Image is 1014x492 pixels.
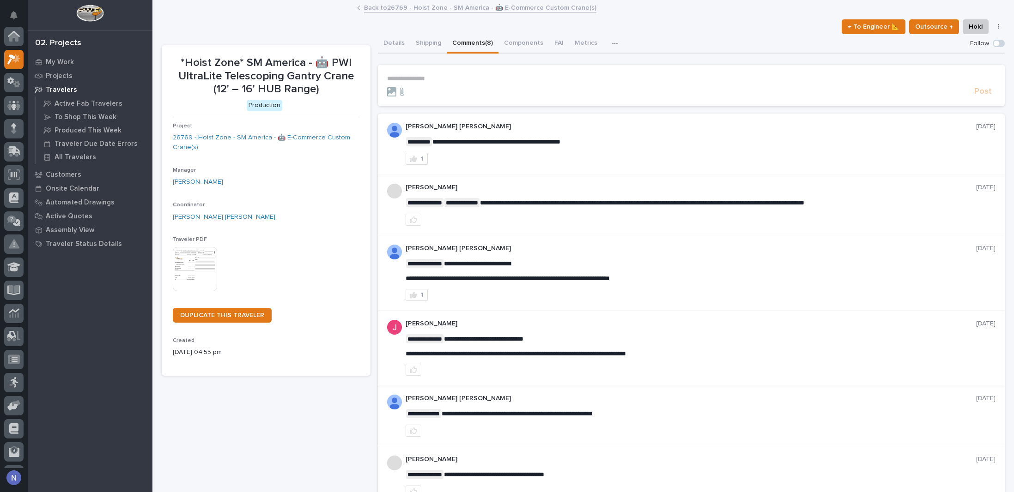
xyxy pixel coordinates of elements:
[46,212,92,221] p: Active Quotes
[36,150,152,163] a: All Travelers
[4,468,24,487] button: users-avatar
[909,19,959,34] button: Outsource ↑
[549,34,569,54] button: FAI
[173,348,359,357] p: [DATE] 04:55 pm
[36,97,152,110] a: Active Fab Travelers
[180,312,264,318] span: DUPLICATE THIS TRAVELER
[963,19,989,34] button: Hold
[498,34,549,54] button: Components
[55,126,121,135] p: Produced This Week
[974,86,992,97] span: Post
[173,123,192,129] span: Project
[447,34,498,54] button: Comments (8)
[976,456,996,463] p: [DATE]
[976,395,996,402] p: [DATE]
[364,2,596,12] a: Back to26769 - Hoist Zone - SM America - 🤖 E-Commerce Custom Crane(s)
[842,19,905,34] button: ← To Engineer 📐
[976,123,996,131] p: [DATE]
[46,198,115,207] p: Automated Drawings
[969,21,983,32] span: Hold
[28,83,152,96] a: Travelers
[28,168,152,181] a: Customers
[421,292,424,298] div: 1
[46,240,122,248] p: Traveler Status Details
[173,168,196,173] span: Manager
[36,124,152,137] a: Produced This Week
[46,226,94,234] p: Assembly View
[28,209,152,223] a: Active Quotes
[406,214,421,226] button: like this post
[406,123,976,131] p: [PERSON_NAME] [PERSON_NAME]
[76,5,103,22] img: Workspace Logo
[387,320,402,335] img: ACg8ocI-SXp0KwvcdjE4ZoRMyLsZRSgZqnEZt9q_hAaElEsh-D-asw=s96-c
[406,320,976,328] p: [PERSON_NAME]
[971,86,996,97] button: Post
[36,137,152,150] a: Traveler Due Date Errors
[387,245,402,259] img: AD_cMMRcK_lR-hunIWE1GUPcUjzJ19X9Uk7D-9skk6qMORDJB_ZroAFOMmnE07bDdh4EHUMJPuIZ72TfOWJm2e1TqCAEecOOP...
[46,185,99,193] p: Onsite Calendar
[406,184,976,192] p: [PERSON_NAME]
[406,425,421,437] button: like this post
[421,156,424,162] div: 1
[36,110,152,123] a: To Shop This Week
[173,133,359,152] a: 26769 - Hoist Zone - SM America - 🤖 E-Commerce Custom Crane(s)
[406,456,976,463] p: [PERSON_NAME]
[410,34,447,54] button: Shipping
[28,237,152,251] a: Traveler Status Details
[173,177,223,187] a: [PERSON_NAME]
[55,140,138,148] p: Traveler Due Date Errors
[173,56,359,96] p: *Hoist Zone* SM America - 🤖 PWI UltraLite Telescoping Gantry Crane (12' – 16' HUB Range)
[46,72,73,80] p: Projects
[976,184,996,192] p: [DATE]
[46,86,77,94] p: Travelers
[173,212,275,222] a: [PERSON_NAME] [PERSON_NAME]
[28,223,152,237] a: Assembly View
[406,153,428,165] button: 1
[28,195,152,209] a: Automated Drawings
[173,237,207,242] span: Traveler PDF
[406,364,421,376] button: like this post
[28,69,152,83] a: Projects
[387,123,402,138] img: AD_cMMRcK_lR-hunIWE1GUPcUjzJ19X9Uk7D-9skk6qMORDJB_ZroAFOMmnE07bDdh4EHUMJPuIZ72TfOWJm2e1TqCAEecOOP...
[28,55,152,69] a: My Work
[173,202,205,208] span: Coordinator
[173,338,194,343] span: Created
[55,100,122,108] p: Active Fab Travelers
[35,38,81,48] div: 02. Projects
[46,58,74,66] p: My Work
[55,153,96,162] p: All Travelers
[406,289,428,301] button: 1
[848,21,899,32] span: ← To Engineer 📐
[55,113,116,121] p: To Shop This Week
[915,21,953,32] span: Outsource ↑
[406,395,976,402] p: [PERSON_NAME] [PERSON_NAME]
[247,100,282,111] div: Production
[406,245,976,252] p: [PERSON_NAME] [PERSON_NAME]
[173,308,272,323] a: DUPLICATE THIS TRAVELER
[28,181,152,195] a: Onsite Calendar
[12,11,24,26] div: Notifications
[976,245,996,252] p: [DATE]
[387,395,402,409] img: AD_cMMRcK_lR-hunIWE1GUPcUjzJ19X9Uk7D-9skk6qMORDJB_ZroAFOMmnE07bDdh4EHUMJPuIZ72TfOWJm2e1TqCAEecOOP...
[976,320,996,328] p: [DATE]
[970,40,989,48] p: Follow
[569,34,603,54] button: Metrics
[4,6,24,25] button: Notifications
[46,171,81,179] p: Customers
[378,34,410,54] button: Details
